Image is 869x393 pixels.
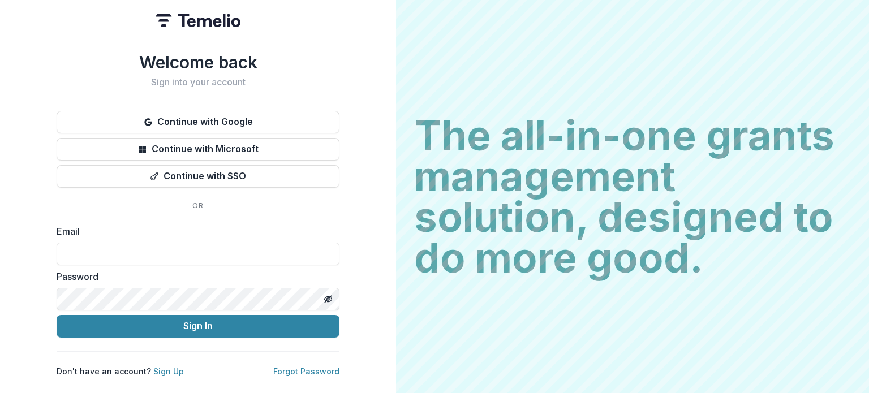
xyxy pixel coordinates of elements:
[57,77,339,88] h2: Sign into your account
[57,165,339,188] button: Continue with SSO
[57,52,339,72] h1: Welcome back
[57,224,333,238] label: Email
[153,366,184,376] a: Sign Up
[57,315,339,338] button: Sign In
[57,138,339,161] button: Continue with Microsoft
[57,270,333,283] label: Password
[156,14,240,27] img: Temelio
[57,365,184,377] p: Don't have an account?
[57,111,339,133] button: Continue with Google
[319,290,337,308] button: Toggle password visibility
[273,366,339,376] a: Forgot Password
